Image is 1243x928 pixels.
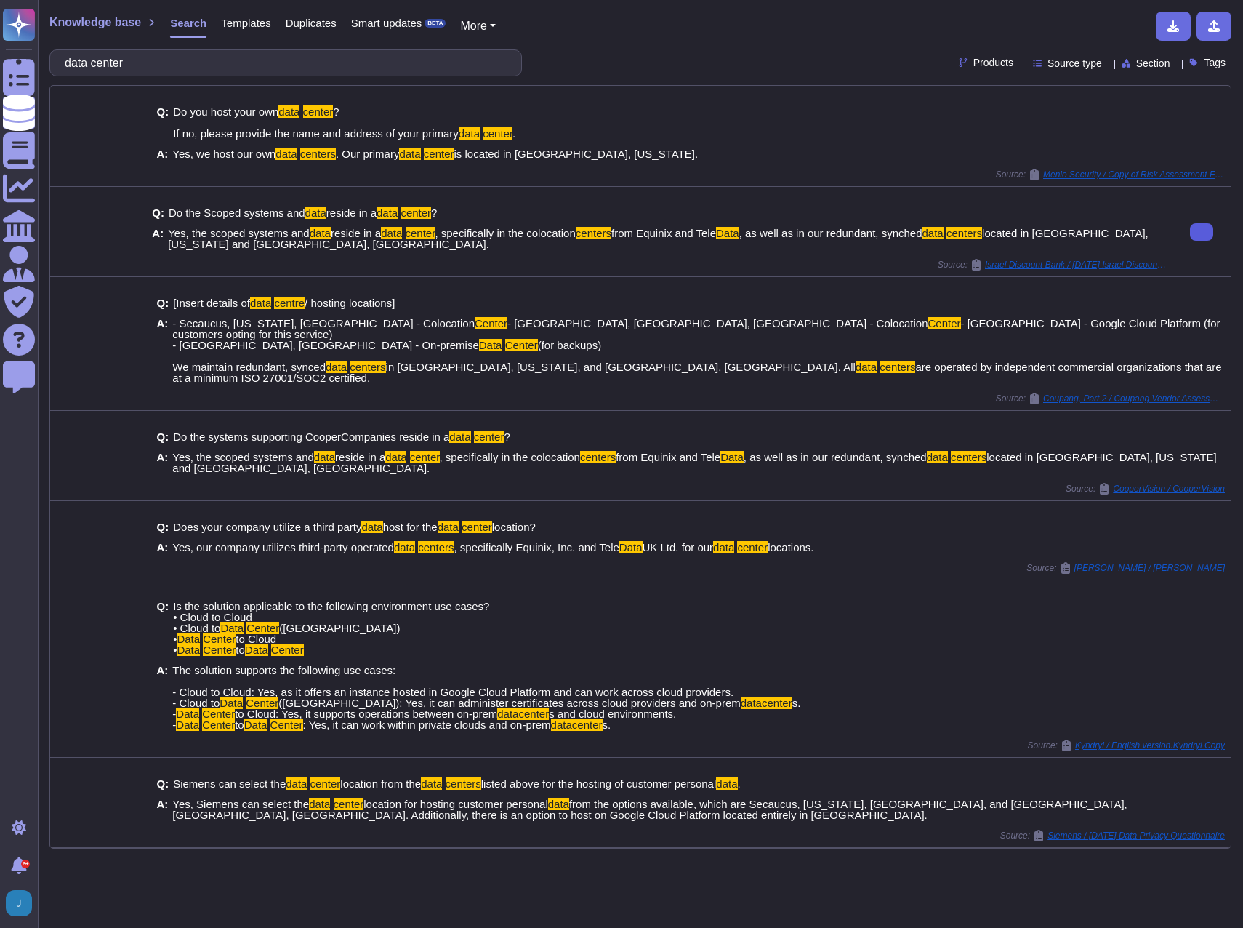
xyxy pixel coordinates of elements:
mark: Data [176,719,199,731]
mark: center [462,521,492,533]
span: located in [GEOGRAPHIC_DATA], [US_STATE] and [GEOGRAPHIC_DATA], [GEOGRAPHIC_DATA]. [168,227,1149,250]
mark: data [326,361,347,373]
mark: data [305,207,326,219]
mark: data [250,297,271,309]
mark: data [713,541,734,553]
span: . Our primary [336,148,400,160]
mark: data [377,207,398,219]
span: - [GEOGRAPHIC_DATA], [GEOGRAPHIC_DATA], [GEOGRAPHIC_DATA] - Colocation [507,317,928,329]
mark: centers [580,451,616,463]
span: Do you host your own [173,105,278,118]
span: - [GEOGRAPHIC_DATA] - Google Cloud Platform (for customers opting for this service) - [GEOGRAPHIC... [172,317,1220,351]
mark: center [406,227,435,239]
span: . [738,777,741,790]
mark: Center [203,644,236,656]
span: More [460,20,486,32]
b: Q: [156,297,169,308]
mark: centers [446,777,481,790]
mark: centers [350,361,385,373]
mark: data [309,798,330,810]
mark: Data [245,644,268,656]
b: A: [156,542,168,553]
mark: data [385,451,406,463]
mark: centre [274,297,305,309]
span: s and cloud environments. - [172,708,676,731]
mark: center [474,431,504,443]
span: from the options available, which are Secaucus, [US_STATE], [GEOGRAPHIC_DATA], and [GEOGRAPHIC_DA... [172,798,1127,821]
span: - Secaucus, [US_STATE], [GEOGRAPHIC_DATA] - Colocation [172,317,475,329]
mark: Data [244,719,267,731]
mark: datacenter [551,719,603,731]
mark: center [310,777,341,790]
span: , specifically in the colocation [440,451,580,463]
mark: Data [220,622,244,634]
span: to Cloud: Yes, it supports operations between on-prem [235,708,497,720]
mark: data [421,777,442,790]
mark: centers [880,361,915,373]
span: Yes, Siemens can select the [172,798,309,810]
span: Templates [221,17,270,28]
mark: center [737,541,768,553]
span: Kyndryl / English version.Kyndryl Copy [1075,741,1225,750]
button: More [460,17,496,35]
span: Source: [1028,740,1225,751]
span: ([GEOGRAPHIC_DATA]) • [173,622,400,645]
span: Is the solution applicable to the following environment use cases? • Cloud to Cloud • Cloud to [173,600,489,634]
mark: Center [202,708,235,720]
span: reside in a [331,227,381,239]
mark: data [438,521,459,533]
span: ? [431,207,437,219]
mark: centers [418,541,454,553]
span: location for hosting customer personal [363,798,547,810]
mark: Center [505,339,538,351]
b: Q: [156,431,169,442]
span: Siemens / [DATE] Data Privacy Questionnaire [1047,831,1225,840]
span: , specifically Equinix, Inc. and Tele [454,541,619,553]
mark: data [381,227,402,239]
span: ([GEOGRAPHIC_DATA]): Yes, it can administer certificates across cloud providers and on-prem [278,697,741,709]
mark: data [314,451,335,463]
mark: Center [202,719,235,731]
b: A: [156,665,168,730]
span: Source: [996,169,1225,180]
b: Q: [156,521,169,532]
mark: Center [246,622,279,634]
span: host for the [383,521,438,533]
mark: Center [203,633,236,645]
span: UK Ltd. for our [643,541,714,553]
mark: Data [619,541,643,553]
mark: data [548,798,569,810]
span: from Equinix and Tele [611,227,716,239]
mark: centers [946,227,982,239]
span: to Cloud • [173,633,276,656]
mark: Data [220,697,243,709]
b: A: [156,148,168,159]
span: Source: [996,393,1225,404]
span: from Equinix and Tele [616,451,720,463]
span: Source: [938,259,1167,271]
span: Tags [1204,57,1226,68]
span: Duplicates [286,17,337,28]
span: / hosting locations] [305,297,395,309]
span: locations. [768,541,813,553]
mark: data [286,777,307,790]
span: Israel Discount Bank / [DATE] Israel Discount Bank SIG Lite 2021 [985,260,1167,269]
mark: centers [576,227,611,239]
b: A: [156,318,168,383]
b: Q: [156,601,169,655]
span: location? [492,521,536,533]
span: reside in a [335,451,385,463]
mark: centers [300,148,336,160]
span: location from the [340,777,421,790]
span: , as well as in our redundant, synched [739,227,922,239]
mark: datacenter [741,697,792,709]
span: in [GEOGRAPHIC_DATA], [US_STATE], and [GEOGRAPHIC_DATA], [GEOGRAPHIC_DATA]. All [386,361,856,373]
span: Smart updates [351,17,422,28]
span: listed above for the hosting of customer personal [481,777,717,790]
span: Source type [1047,58,1102,68]
mark: data [310,227,331,239]
b: A: [152,228,164,249]
span: Yes, the scoped systems and [172,451,314,463]
mark: Data [716,227,739,239]
span: Search [170,17,206,28]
